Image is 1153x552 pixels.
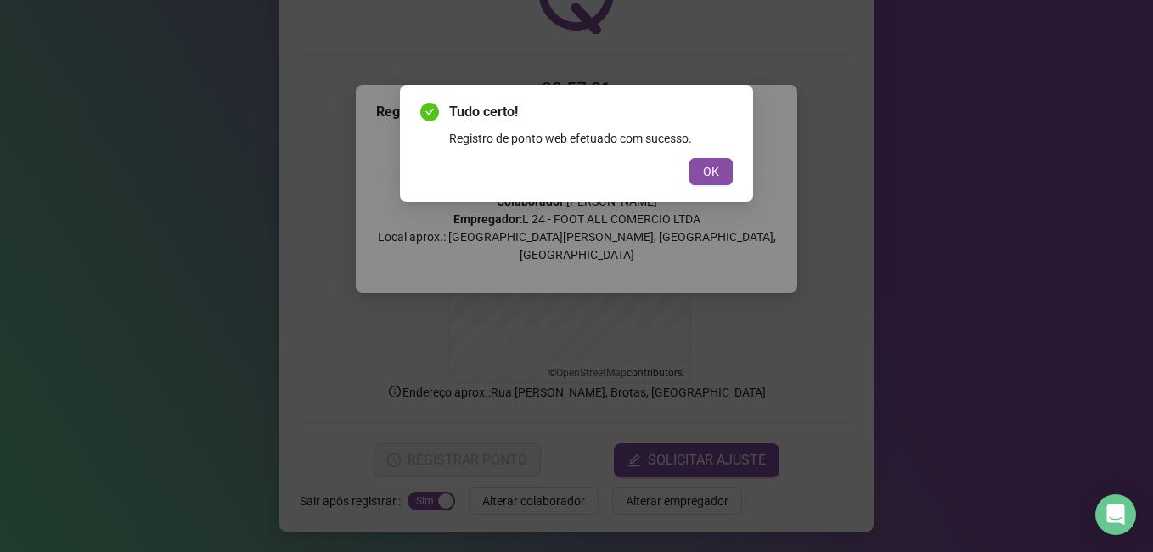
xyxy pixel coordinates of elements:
[420,103,439,121] span: check-circle
[689,158,733,185] button: OK
[449,129,733,148] div: Registro de ponto web efetuado com sucesso.
[1095,494,1136,535] div: Open Intercom Messenger
[703,162,719,181] span: OK
[449,102,733,122] span: Tudo certo!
